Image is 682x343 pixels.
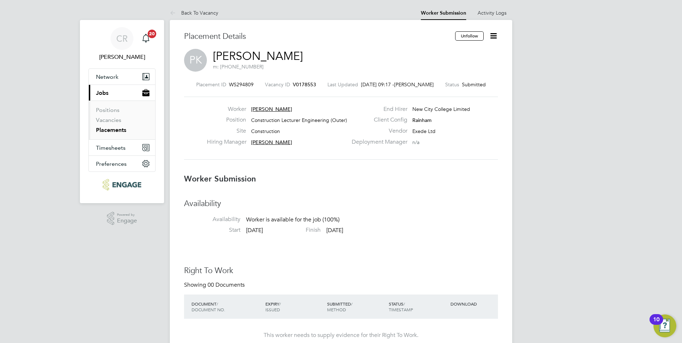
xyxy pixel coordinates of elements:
div: 10 [653,319,660,329]
span: Network [96,73,118,80]
a: Placements [96,127,126,133]
a: CR[PERSON_NAME] [88,27,156,61]
span: Jobs [96,89,108,96]
label: Last Updated [327,81,358,88]
label: Finish [264,226,321,234]
span: Construction [251,128,280,134]
label: Placement ID [196,81,226,88]
button: Open Resource Center, 10 new notifications [653,314,676,337]
img: ncclondon-logo-retina.png [103,179,141,190]
a: Positions [96,107,119,113]
span: n/a [412,139,419,145]
div: DOCUMENT [190,297,264,316]
span: New City College Limited [412,106,470,112]
div: This worker needs to supply evidence for their Right To Work. [191,332,491,339]
span: Powered by [117,212,137,218]
a: 20 [139,27,153,50]
label: Hiring Manager [207,138,246,146]
span: / [403,301,405,307]
span: Preferences [96,160,127,167]
a: Activity Logs [478,10,507,16]
span: 00 Documents [208,281,245,288]
span: DOCUMENT NO. [192,307,225,312]
a: Powered byEngage [107,212,137,225]
span: Engage [117,218,137,224]
label: Position [207,116,246,124]
label: Status [445,81,459,88]
span: Worker is available for the job (100%) [246,216,340,223]
span: [DATE] 09:17 - [361,81,394,88]
button: Network [89,69,155,85]
h3: Availability [184,199,498,209]
div: Jobs [89,101,155,139]
span: Timesheets [96,144,126,151]
span: Exede Ltd [412,128,436,134]
label: Site [207,127,246,135]
span: METHOD [327,307,346,312]
label: Client Config [347,116,407,124]
div: EXPIRY [264,297,325,316]
a: [PERSON_NAME] [213,49,303,63]
div: SUBMITTED [325,297,387,316]
span: TIMESTAMP [389,307,413,312]
label: Availability [184,216,240,223]
h3: Right To Work [184,266,498,276]
label: Start [184,226,240,234]
button: Unfollow [455,31,484,41]
label: Vacancy ID [265,81,290,88]
span: CR [116,34,128,43]
span: 20 [148,30,156,38]
h3: Placement Details [184,31,450,42]
span: [PERSON_NAME] [251,139,292,145]
span: ISSUED [265,307,280,312]
span: / [351,301,352,307]
span: [DATE] [246,227,263,234]
span: V0178553 [293,81,316,88]
label: Deployment Manager [347,138,407,146]
span: Christopher Roper [88,53,156,61]
span: [PERSON_NAME] [251,106,292,112]
button: Jobs [89,85,155,101]
nav: Main navigation [80,20,164,203]
span: m: [PHONE_NUMBER] [213,63,264,70]
div: DOWNLOAD [449,297,498,310]
b: Worker Submission [184,174,256,184]
span: [PERSON_NAME] [394,81,434,88]
span: [DATE] [326,227,343,234]
div: Showing [184,281,246,289]
span: Submitted [462,81,486,88]
label: Worker [207,106,246,113]
label: Vendor [347,127,407,135]
a: Back To Vacancy [170,10,218,16]
span: WS294809 [229,81,254,88]
button: Timesheets [89,140,155,155]
label: End Hirer [347,106,407,113]
span: Rainham [412,117,432,123]
button: Preferences [89,156,155,171]
span: / [217,301,218,307]
div: STATUS [387,297,449,316]
a: Go to home page [88,179,156,190]
span: PK [184,49,207,72]
a: Worker Submission [421,10,466,16]
span: / [279,301,281,307]
a: Vacancies [96,117,121,123]
span: Construction Lecturer Engineering (Outer) [251,117,347,123]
